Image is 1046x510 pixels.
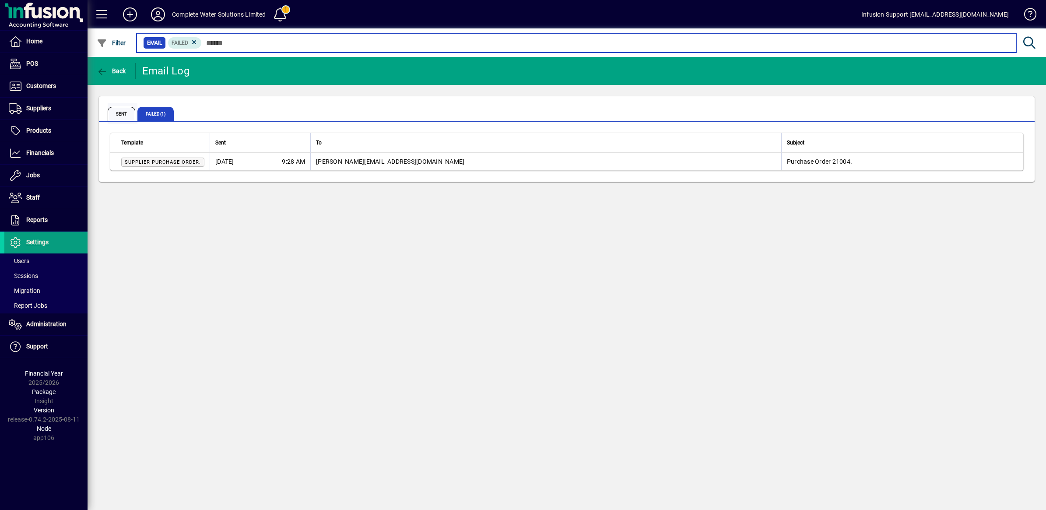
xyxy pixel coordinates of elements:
[108,107,135,121] span: Sent
[4,298,88,313] a: Report Jobs
[147,39,162,47] span: Email
[215,157,234,166] span: [DATE]
[26,239,49,246] span: Settings
[34,407,54,414] span: Version
[26,38,42,45] span: Home
[125,159,201,165] span: Supplier Purchase Order.
[26,105,51,112] span: Suppliers
[172,40,188,46] span: Failed
[316,138,776,148] div: To
[97,67,126,74] span: Back
[4,209,88,231] a: Reports
[137,107,174,121] span: Failed (1)
[26,127,51,134] span: Products
[4,120,88,142] a: Products
[9,257,29,264] span: Users
[97,39,126,46] span: Filter
[95,63,128,79] button: Back
[26,194,40,201] span: Staff
[861,7,1009,21] div: Infusion Support [EMAIL_ADDRESS][DOMAIN_NAME]
[26,320,67,327] span: Administration
[144,7,172,22] button: Profile
[9,302,47,309] span: Report Jobs
[215,138,305,148] div: Sent
[95,35,128,51] button: Filter
[4,31,88,53] a: Home
[9,287,40,294] span: Migration
[88,63,136,79] app-page-header-button: Back
[4,253,88,268] a: Users
[1018,2,1035,30] a: Knowledge Base
[787,138,804,148] span: Subject
[4,142,88,164] a: Financials
[26,60,38,67] span: POS
[316,158,464,165] span: [PERSON_NAME][EMAIL_ADDRESS][DOMAIN_NAME]
[4,75,88,97] a: Customers
[32,388,56,395] span: Package
[26,82,56,89] span: Customers
[26,172,40,179] span: Jobs
[4,165,88,186] a: Jobs
[121,138,204,148] div: Template
[4,53,88,75] a: POS
[4,187,88,209] a: Staff
[9,272,38,279] span: Sessions
[121,138,143,148] span: Template
[4,98,88,120] a: Suppliers
[37,425,51,432] span: Node
[4,336,88,358] a: Support
[26,343,48,350] span: Support
[787,158,852,165] span: Purchase Order 21004.
[168,37,202,49] mat-chip: Email state: Failed
[26,149,54,156] span: Financials
[26,216,48,223] span: Reports
[4,313,88,335] a: Administration
[4,283,88,298] a: Migration
[116,7,144,22] button: Add
[4,268,88,283] a: Sessions
[142,64,190,78] div: Email Log
[316,138,322,148] span: To
[282,157,305,166] span: 9:28 AM
[787,138,1012,148] div: Subject
[25,370,63,377] span: Financial Year
[172,7,266,21] div: Complete Water Solutions Limited
[215,138,226,148] span: Sent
